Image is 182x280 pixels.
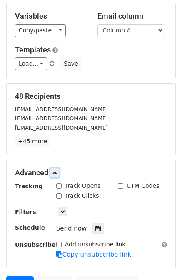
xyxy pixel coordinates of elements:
small: [EMAIL_ADDRESS][DOMAIN_NAME] [15,115,108,121]
h5: Email column [97,12,167,21]
strong: Filters [15,209,36,215]
label: Track Opens [65,182,101,190]
small: [EMAIL_ADDRESS][DOMAIN_NAME] [15,125,108,131]
iframe: Chat Widget [140,240,182,280]
strong: Schedule [15,224,45,231]
a: Copy/paste... [15,24,66,37]
small: [EMAIL_ADDRESS][DOMAIN_NAME] [15,106,108,112]
a: Copy unsubscribe link [56,251,131,258]
strong: Unsubscribe [15,241,56,248]
h5: Variables [15,12,85,21]
label: Track Clicks [65,192,99,200]
a: +45 more [15,136,50,147]
h5: 48 Recipients [15,92,167,101]
span: Send now [56,225,87,232]
strong: Tracking [15,183,43,189]
label: UTM Codes [127,182,159,190]
a: Templates [15,45,51,54]
a: Load... [15,57,47,70]
h5: Advanced [15,168,167,177]
button: Save [60,57,82,70]
label: Add unsubscribe link [65,240,126,249]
